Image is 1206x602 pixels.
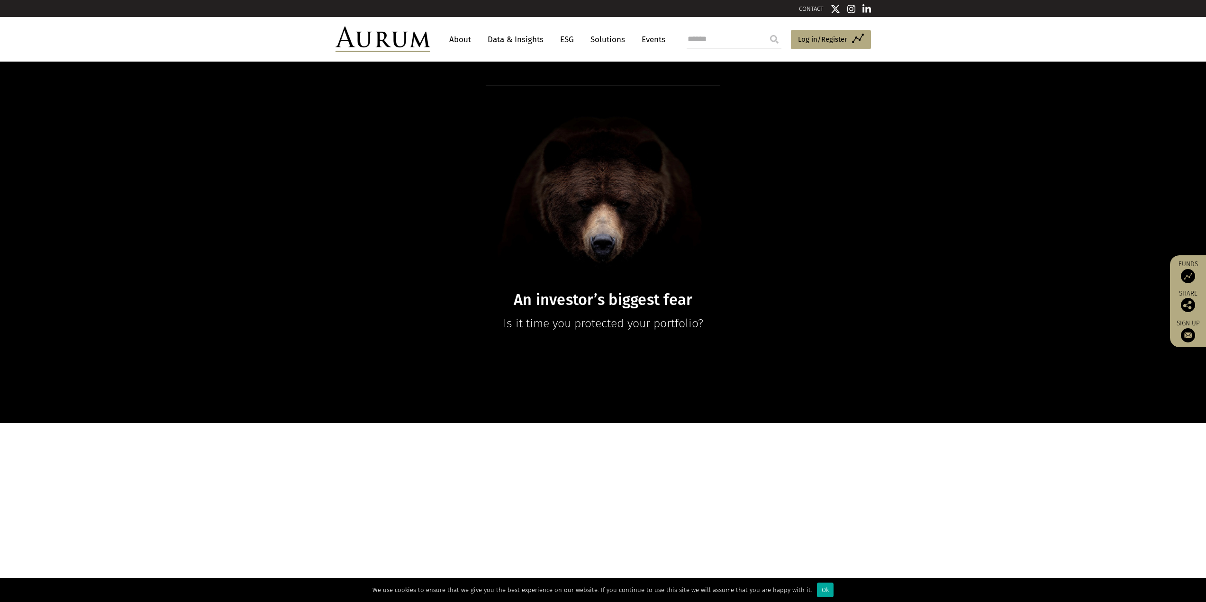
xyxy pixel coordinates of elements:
div: Ok [817,583,834,597]
img: Sign up to our newsletter [1181,328,1195,342]
img: Twitter icon [831,4,840,14]
input: Submit [765,30,784,49]
h1: An investor’s biggest fear [420,291,786,309]
a: Events [637,31,665,48]
span: Log in/Register [798,34,847,45]
img: Share this post [1181,298,1195,312]
a: ESG [555,31,579,48]
img: Aurum [336,27,430,52]
a: About [444,31,476,48]
a: Funds [1175,260,1201,283]
p: Is it time you protected your portfolio? [420,314,786,333]
a: CONTACT [799,5,824,12]
a: Log in/Register [791,30,871,50]
a: Data & Insights [483,31,548,48]
a: Solutions [586,31,630,48]
div: Share [1175,290,1201,312]
img: Linkedin icon [862,4,871,14]
img: Instagram icon [847,4,856,14]
a: Sign up [1175,319,1201,342]
img: Access Funds [1181,269,1195,283]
